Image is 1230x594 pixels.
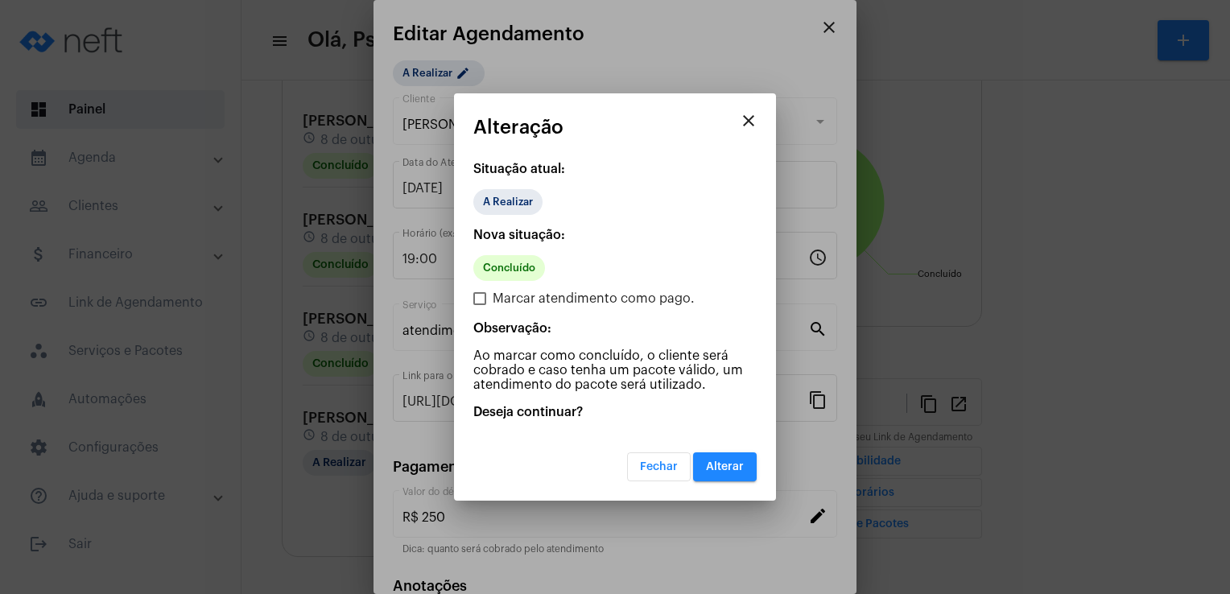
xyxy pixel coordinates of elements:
button: Fechar [627,452,691,481]
p: Observação: [473,321,757,336]
span: Alterar [706,461,744,472]
mat-icon: close [739,111,758,130]
button: Alterar [693,452,757,481]
p: Ao marcar como concluído, o cliente será cobrado e caso tenha um pacote válido, um atendimento do... [473,349,757,392]
mat-chip: Concluído [473,255,545,281]
span: Alteração [473,117,563,138]
span: Fechar [640,461,678,472]
p: Nova situação: [473,228,757,242]
span: Marcar atendimento como pago. [493,289,695,308]
p: Deseja continuar? [473,405,757,419]
mat-chip: A Realizar [473,189,543,215]
p: Situação atual: [473,162,757,176]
